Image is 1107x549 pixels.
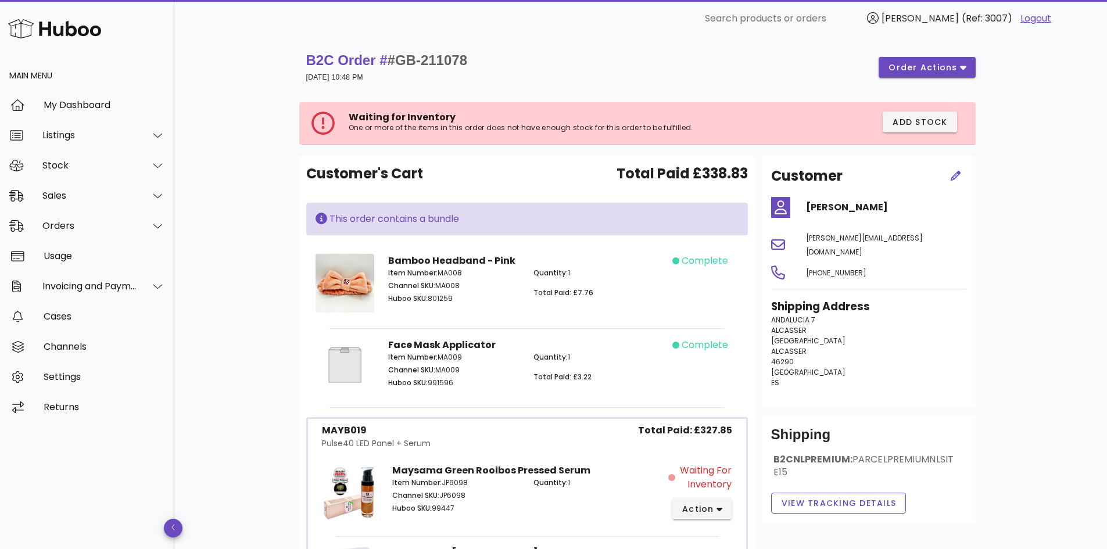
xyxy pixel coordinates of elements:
img: Huboo Logo [8,16,101,41]
p: One or more of the items in this order does not have enough stock for this order to be fulfilled. [349,123,760,132]
p: JP6098 [392,490,520,501]
p: 1 [533,268,665,278]
a: Logout [1020,12,1051,26]
div: Shipping [771,425,966,453]
p: 801259 [388,293,520,304]
p: MA009 [388,365,520,375]
span: (Ref: 3007) [962,12,1012,25]
span: Waiting for Inventory [678,464,732,491]
div: Listings [42,130,137,141]
span: Channel SKU: [388,365,435,375]
div: Cases [44,311,165,322]
span: Quantity: [533,268,568,278]
div: B2CNLPREMIUM: [771,453,966,488]
span: PARCELPREMIUMNLSITE15 [773,453,954,479]
div: Channels [44,341,165,352]
div: Pulse40 LED Panel + Serum [322,437,431,450]
span: ALCASSER [771,325,807,335]
span: complete [682,338,728,352]
p: MA008 [388,281,520,291]
div: Usage [44,250,165,261]
span: [PERSON_NAME][EMAIL_ADDRESS][DOMAIN_NAME] [806,233,923,257]
div: My Dashboard [44,99,165,110]
span: Total Paid: £7.76 [533,288,593,297]
h4: [PERSON_NAME] [806,200,966,214]
h3: Shipping Address [771,299,966,315]
span: Channel SKU: [392,490,439,500]
strong: B2C Order # [306,52,468,68]
img: Product Image [316,254,374,313]
span: ES [771,378,779,387]
small: [DATE] 10:48 PM [306,73,363,81]
span: Add Stock [892,116,948,128]
div: Sales [42,190,137,201]
span: Item Number: [388,268,438,278]
p: 1 [533,478,661,488]
span: Quantity: [533,352,568,362]
p: MA009 [388,352,520,363]
span: View Tracking details [781,497,897,509]
span: Huboo SKU: [388,293,428,303]
span: [PERSON_NAME] [882,12,959,25]
div: Orders [42,220,137,231]
span: Total Paid: £327.85 [638,424,732,437]
span: Item Number: [388,352,438,362]
button: Add Stock [883,112,957,132]
span: order actions [888,62,958,74]
span: Channel SKU: [388,281,435,290]
strong: Face Mask Applicator [388,338,496,351]
button: action [672,498,732,519]
span: Quantity: [533,478,568,487]
span: Huboo SKU: [392,503,432,513]
span: 46290 [771,357,794,367]
p: MA008 [388,268,520,278]
span: ANDALUCIA 7 [771,315,815,325]
span: [GEOGRAPHIC_DATA] [771,367,846,377]
span: [PHONE_NUMBER] [806,268,866,278]
span: Huboo SKU: [388,378,428,387]
span: Item Number: [392,478,442,487]
div: Settings [44,371,165,382]
p: 991596 [388,378,520,388]
h2: Customer [771,166,843,186]
strong: Maysama Green Rooibos Pressed Serum [392,464,590,477]
span: action [682,503,714,515]
div: Returns [44,401,165,412]
p: JP6098 [392,478,520,488]
img: Product Image [322,464,379,521]
div: MAYB019 [322,424,431,437]
div: Stock [42,160,137,171]
button: View Tracking details [771,493,907,514]
span: #GB-211078 [388,52,467,68]
span: Total Paid £338.83 [617,163,748,184]
button: order actions [879,57,975,78]
span: ALCASSER [771,346,807,356]
img: Product Image [316,338,374,392]
div: This order contains a bundle [316,212,739,226]
span: Customer's Cart [306,163,423,184]
strong: Bamboo Headband - Pink [388,254,515,267]
span: Total Paid: £3.22 [533,372,592,382]
span: complete [682,254,728,268]
span: [GEOGRAPHIC_DATA] [771,336,846,346]
div: Invoicing and Payments [42,281,137,292]
span: Waiting for Inventory [349,110,456,124]
p: 1 [533,352,665,363]
p: 99447 [392,503,520,514]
